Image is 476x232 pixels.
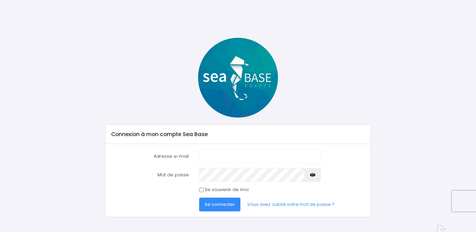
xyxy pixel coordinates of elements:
[205,186,249,193] label: Se souvenir de moi
[106,150,194,163] label: Adresse e-mail
[242,198,340,211] a: Vous avez oublié votre mot de passe ?
[106,125,371,144] div: Connexion à mon compte Sea Base
[205,201,235,208] span: Se connecter
[199,198,240,211] button: Se connecter
[106,168,194,182] label: Mot de passe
